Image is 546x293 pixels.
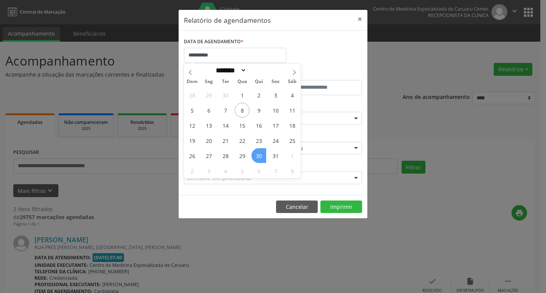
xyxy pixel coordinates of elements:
[235,103,249,118] span: Outubro 8, 2025
[251,163,266,178] span: Novembro 6, 2025
[218,103,233,118] span: Outubro 7, 2025
[218,118,233,133] span: Outubro 14, 2025
[251,103,266,118] span: Outubro 9, 2025
[201,118,216,133] span: Outubro 13, 2025
[201,163,216,178] span: Novembro 3, 2025
[285,88,300,102] span: Outubro 4, 2025
[268,133,283,148] span: Outubro 24, 2025
[218,133,233,148] span: Outubro 21, 2025
[285,103,300,118] span: Outubro 11, 2025
[201,79,217,84] span: Seg
[268,118,283,133] span: Outubro 17, 2025
[185,148,199,163] span: Outubro 26, 2025
[251,79,267,84] span: Qui
[184,36,243,48] label: DATA DE AGENDAMENTO
[185,103,199,118] span: Outubro 5, 2025
[218,163,233,178] span: Novembro 4, 2025
[275,68,362,80] label: ATÉ
[185,88,199,102] span: Setembro 28, 2025
[218,88,233,102] span: Setembro 30, 2025
[213,66,246,74] select: Month
[320,201,362,213] button: Imprimir
[185,133,199,148] span: Outubro 19, 2025
[234,79,251,84] span: Qua
[235,88,249,102] span: Outubro 1, 2025
[184,15,271,25] h5: Relatório de agendamentos
[235,133,249,148] span: Outubro 22, 2025
[276,201,318,213] button: Cancelar
[285,148,300,163] span: Novembro 1, 2025
[235,163,249,178] span: Novembro 5, 2025
[201,133,216,148] span: Outubro 20, 2025
[201,103,216,118] span: Outubro 6, 2025
[284,79,301,84] span: Sáb
[201,88,216,102] span: Setembro 29, 2025
[251,118,266,133] span: Outubro 16, 2025
[235,118,249,133] span: Outubro 15, 2025
[268,148,283,163] span: Outubro 31, 2025
[285,133,300,148] span: Outubro 25, 2025
[217,79,234,84] span: Ter
[184,79,201,84] span: Dom
[246,66,271,74] input: Year
[235,148,249,163] span: Outubro 29, 2025
[185,118,199,133] span: Outubro 12, 2025
[218,148,233,163] span: Outubro 28, 2025
[285,118,300,133] span: Outubro 18, 2025
[285,163,300,178] span: Novembro 8, 2025
[201,148,216,163] span: Outubro 27, 2025
[185,163,199,178] span: Novembro 2, 2025
[251,88,266,102] span: Outubro 2, 2025
[267,79,284,84] span: Sex
[251,133,266,148] span: Outubro 23, 2025
[352,10,367,28] button: Close
[268,163,283,178] span: Novembro 7, 2025
[268,103,283,118] span: Outubro 10, 2025
[251,148,266,163] span: Outubro 30, 2025
[187,174,252,182] span: Selecione um profissional
[268,88,283,102] span: Outubro 3, 2025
